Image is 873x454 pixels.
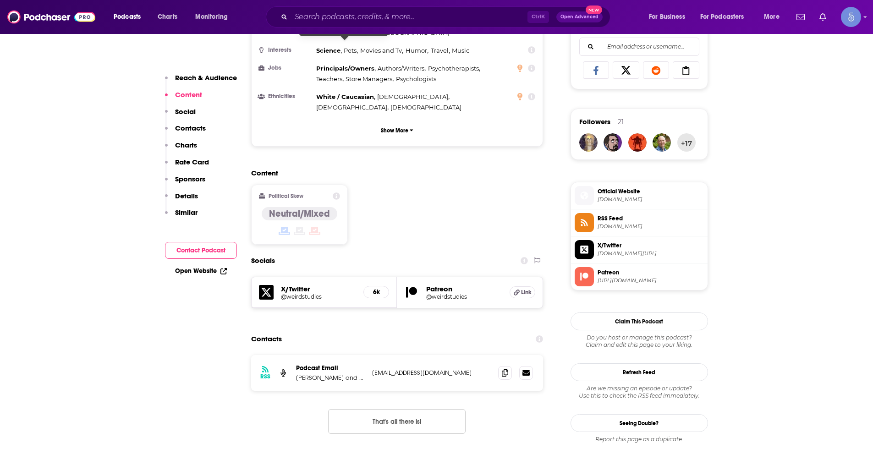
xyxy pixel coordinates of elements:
[841,7,861,27] button: Show profile menu
[431,45,450,56] span: ,
[598,196,704,203] span: weirdstudies.com
[372,369,491,377] p: [EMAIL_ADDRESS][DOMAIN_NAME]
[259,93,313,99] h3: Ethnicities
[165,175,205,191] button: Sponsors
[598,214,704,223] span: RSS Feed
[371,288,381,296] h5: 6k
[316,92,375,102] span: ,
[175,158,209,166] p: Rate Card
[281,293,357,300] h5: @weirdstudies
[628,133,647,152] a: JimWES
[643,61,670,79] a: Share on Reddit
[694,10,758,24] button: open menu
[275,6,619,27] div: Search podcasts, credits, & more...
[575,267,704,286] a: Patreon[URL][DOMAIN_NAME]
[586,5,602,14] span: New
[700,11,744,23] span: For Podcasters
[428,63,480,74] span: ,
[571,363,708,381] button: Refresh Feed
[793,9,808,25] a: Show notifications dropdown
[114,11,141,23] span: Podcasts
[758,10,791,24] button: open menu
[816,9,830,25] a: Show notifications dropdown
[259,122,536,139] button: Show More
[344,47,357,54] span: Pets
[195,11,228,23] span: Monitoring
[259,47,313,53] h3: Interests
[175,175,205,183] p: Sponsors
[598,241,704,250] span: X/Twitter
[587,38,692,55] input: Email address or username...
[598,187,704,196] span: Official Website
[598,250,704,257] span: twitter.com/weirdstudies
[381,127,408,134] p: Show More
[158,11,177,23] span: Charts
[165,158,209,175] button: Rate Card
[841,7,861,27] span: Logged in as Spiral5-G1
[521,289,532,296] span: Link
[571,334,708,341] span: Do you host or manage this podcast?
[579,117,610,126] span: Followers
[296,364,365,372] p: Podcast Email
[571,414,708,432] a: Seeing Double?
[452,47,469,54] span: Music
[165,124,206,141] button: Contacts
[360,47,402,54] span: Movies and Tv
[378,63,426,74] span: ,
[281,284,357,293] h5: X/Twitter
[390,104,461,111] span: [DEMOGRAPHIC_DATA]
[428,65,479,72] span: Psychotherapists
[346,74,394,84] span: ,
[316,102,389,113] span: ,
[269,193,303,199] h2: Political Skew
[165,191,198,208] button: Details
[764,11,780,23] span: More
[260,373,270,380] h3: RSS
[571,385,708,399] div: Are we missing an episode or update? Use this to check the RSS feed immediately.
[152,10,183,24] a: Charts
[653,133,671,152] img: revivingvirtue
[7,8,95,26] img: Podchaser - Follow, Share and Rate Podcasts
[344,45,358,56] span: ,
[598,268,704,277] span: Patreon
[571,436,708,443] div: Report this page as a duplicate.
[175,107,196,116] p: Social
[604,133,622,152] img: NowOrNever
[316,65,374,72] span: Principals/Owners
[527,11,549,23] span: Ctrl K
[165,141,197,158] button: Charts
[165,208,198,225] button: Similar
[175,191,198,200] p: Details
[165,90,202,107] button: Content
[175,90,202,99] p: Content
[251,252,275,269] h2: Socials
[291,10,527,24] input: Search podcasts, credits, & more...
[613,61,639,79] a: Share on X/Twitter
[189,10,240,24] button: open menu
[316,75,342,82] span: Teachers
[841,7,861,27] img: User Profile
[396,75,436,82] span: Psychologists
[598,223,704,230] span: feeds.megaphone.fm
[571,334,708,349] div: Claim and edit this page to your liking.
[378,65,424,72] span: Authors/Writers
[575,186,704,205] a: Official Website[DOMAIN_NAME]
[431,47,449,54] span: Travel
[251,330,282,348] h2: Contacts
[165,107,196,124] button: Social
[328,409,466,434] button: Nothing here.
[673,61,699,79] a: Copy Link
[575,240,704,259] a: X/Twitter[DOMAIN_NAME][URL]
[649,11,685,23] span: For Business
[175,267,227,275] a: Open Website
[175,208,198,217] p: Similar
[316,93,374,100] span: White / Caucasian
[316,104,387,111] span: [DEMOGRAPHIC_DATA]
[598,277,704,284] span: https://www.patreon.com/weirdstudies
[426,293,502,300] a: @weirdstudies
[579,133,598,152] img: duncanbarford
